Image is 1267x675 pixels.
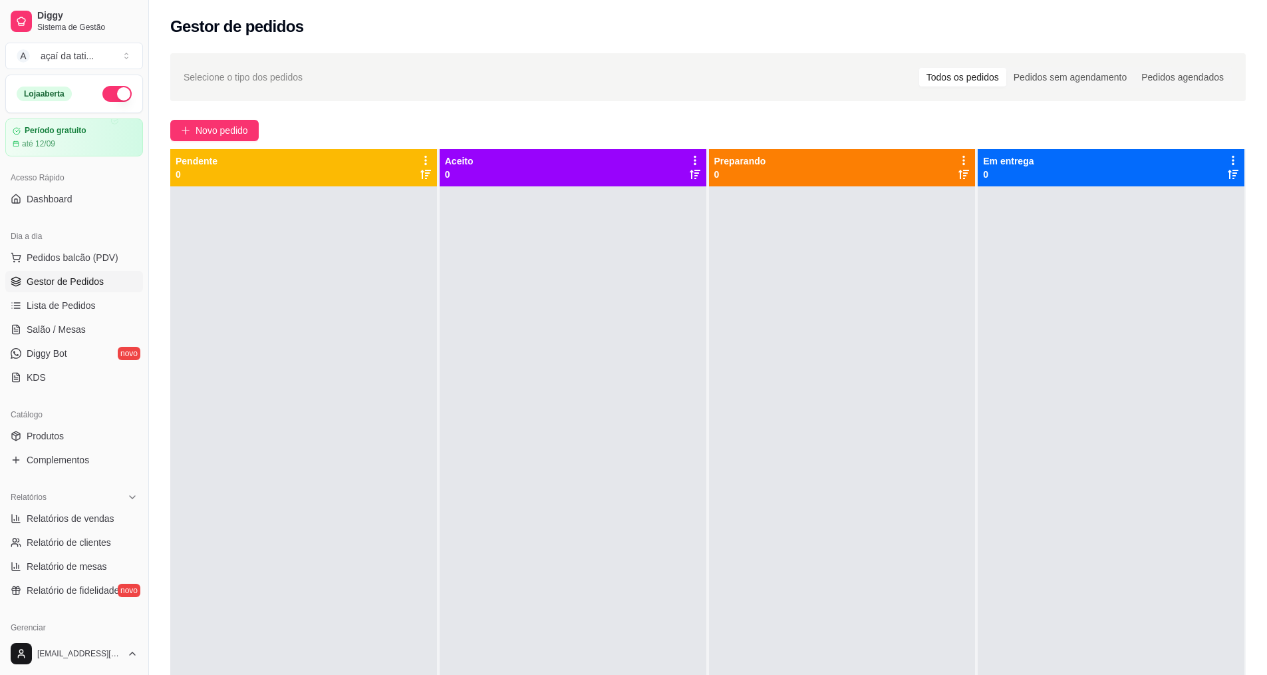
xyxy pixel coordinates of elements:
span: Relatórios [11,492,47,503]
p: Preparando [714,154,766,168]
a: Dashboard [5,188,143,210]
p: Em entrega [983,154,1034,168]
span: Novo pedido [196,123,248,138]
div: açaí da tati ... [41,49,94,63]
a: KDS [5,367,143,388]
article: Período gratuito [25,126,86,136]
a: Salão / Mesas [5,319,143,340]
a: Relatório de fidelidadenovo [5,580,143,601]
span: KDS [27,371,46,384]
div: Dia a dia [5,226,143,247]
p: 0 [983,168,1034,181]
p: 0 [714,168,766,181]
article: até 12/09 [22,138,55,149]
a: Relatório de mesas [5,556,143,577]
p: 0 [176,168,217,181]
a: DiggySistema de Gestão [5,5,143,37]
span: Lista de Pedidos [27,299,96,312]
div: Loja aberta [17,87,72,101]
span: plus [181,126,190,135]
a: Gestor de Pedidos [5,271,143,292]
div: Pedidos agendados [1134,68,1231,87]
div: Gerenciar [5,617,143,638]
span: Pedidos balcão (PDV) [27,251,118,264]
a: Período gratuitoaté 12/09 [5,118,143,156]
a: Diggy Botnovo [5,343,143,364]
a: Relatório de clientes [5,532,143,553]
span: Dashboard [27,192,72,206]
span: Gestor de Pedidos [27,275,104,288]
button: [EMAIL_ADDRESS][DOMAIN_NAME] [5,638,143,670]
button: Select a team [5,43,143,69]
span: Complementos [27,453,89,467]
p: Pendente [176,154,217,168]
div: Pedidos sem agendamento [1006,68,1134,87]
button: Pedidos balcão (PDV) [5,247,143,268]
span: Salão / Mesas [27,323,86,336]
span: A [17,49,30,63]
span: Produtos [27,429,64,443]
span: [EMAIL_ADDRESS][DOMAIN_NAME] [37,648,122,659]
span: Relatório de fidelidade [27,584,119,597]
span: Relatórios de vendas [27,512,114,525]
span: Relatório de mesas [27,560,107,573]
span: Relatório de clientes [27,536,111,549]
span: Selecione o tipo dos pedidos [184,70,303,85]
div: Todos os pedidos [919,68,1006,87]
span: Diggy Bot [27,347,67,360]
a: Produtos [5,425,143,447]
div: Acesso Rápido [5,167,143,188]
a: Complementos [5,449,143,471]
p: Aceito [445,154,474,168]
a: Relatórios de vendas [5,508,143,529]
p: 0 [445,168,474,181]
div: Catálogo [5,404,143,425]
a: Lista de Pedidos [5,295,143,316]
button: Novo pedido [170,120,259,141]
button: Alterar Status [102,86,132,102]
span: Diggy [37,10,138,22]
h2: Gestor de pedidos [170,16,304,37]
span: Sistema de Gestão [37,22,138,33]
